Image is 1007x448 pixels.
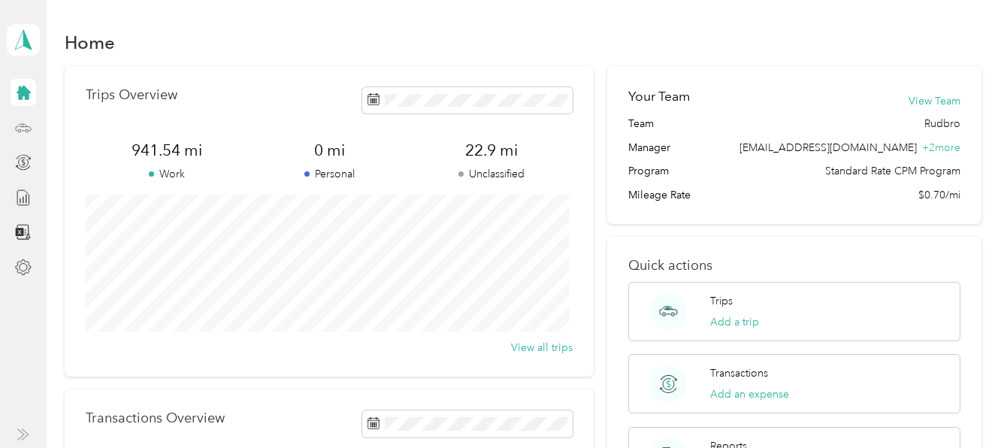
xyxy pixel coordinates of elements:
span: 22.9 mi [410,140,573,161]
iframe: Everlance-gr Chat Button Frame [923,364,1007,448]
button: View Team [909,93,960,109]
span: Team [628,116,654,132]
p: Personal [248,166,410,182]
p: Unclassified [410,166,573,182]
p: Transactions Overview [86,410,225,426]
h1: Home [65,35,115,50]
p: Work [86,166,248,182]
span: Mileage Rate [628,187,691,203]
p: Trips [710,293,733,309]
span: Standard Rate CPM Program [825,163,960,179]
span: [EMAIL_ADDRESS][DOMAIN_NAME] [739,141,917,154]
button: Add a trip [710,314,759,330]
p: Trips Overview [86,87,177,103]
button: Add an expense [710,386,789,402]
p: Quick actions [628,258,960,274]
span: + 2 more [922,141,960,154]
span: Rudbro [924,116,960,132]
span: 0 mi [248,140,410,161]
span: Program [628,163,669,179]
h2: Your Team [628,87,690,106]
p: Transactions [710,365,768,381]
span: Manager [628,140,670,156]
button: View all trips [511,340,573,356]
span: 941.54 mi [86,140,248,161]
span: $0.70/mi [918,187,960,203]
